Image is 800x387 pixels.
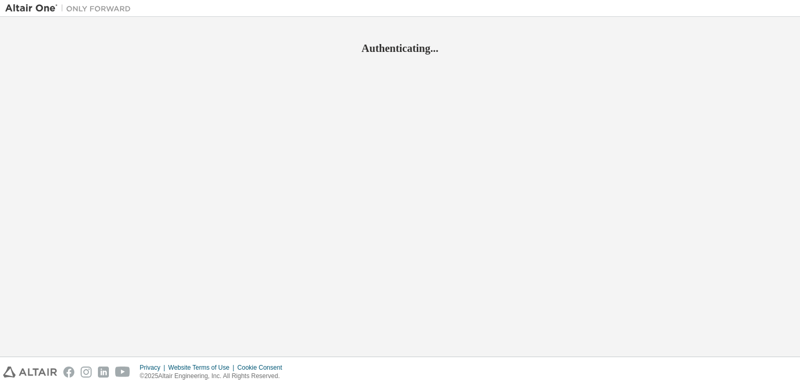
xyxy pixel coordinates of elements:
[5,3,136,14] img: Altair One
[3,367,57,378] img: altair_logo.svg
[63,367,74,378] img: facebook.svg
[5,41,795,55] h2: Authenticating...
[237,363,288,372] div: Cookie Consent
[98,367,109,378] img: linkedin.svg
[168,363,237,372] div: Website Terms of Use
[140,372,288,381] p: © 2025 Altair Engineering, Inc. All Rights Reserved.
[140,363,168,372] div: Privacy
[81,367,92,378] img: instagram.svg
[115,367,130,378] img: youtube.svg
